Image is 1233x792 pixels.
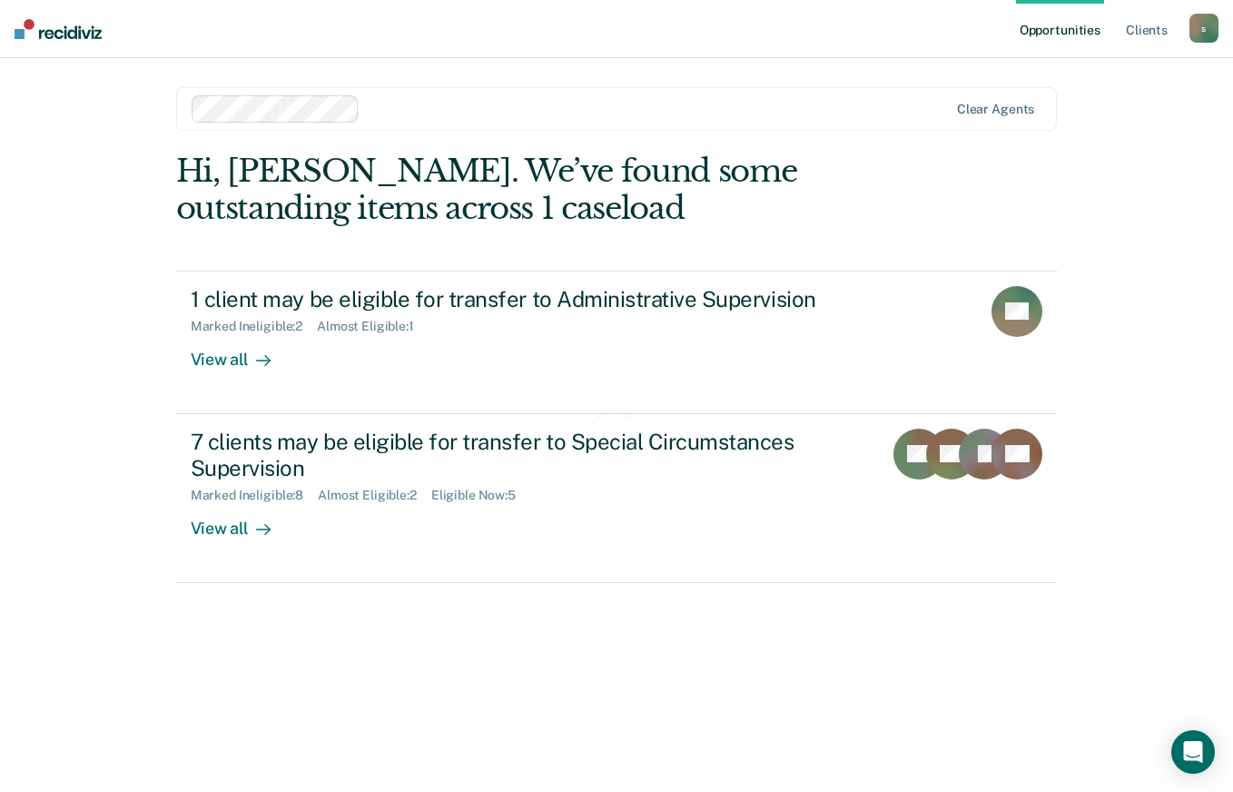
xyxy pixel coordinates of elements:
[1171,730,1215,774] div: Open Intercom Messenger
[574,473,660,489] div: Loading data...
[1189,14,1218,43] button: s
[957,102,1034,117] div: Clear agents
[15,19,102,39] img: Recidiviz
